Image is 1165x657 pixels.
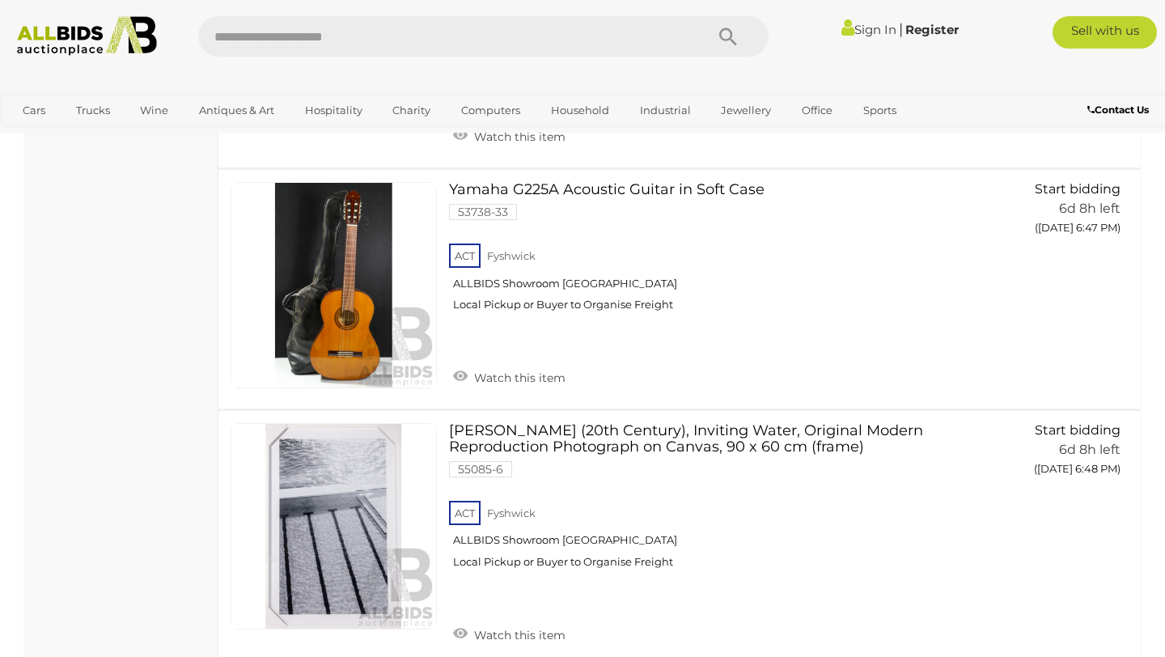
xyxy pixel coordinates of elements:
[1053,16,1157,49] a: Sell with us
[841,22,896,37] a: Sign In
[461,182,975,324] a: Yamaha G225A Acoustic Guitar in Soft Case 53738-33 ACT Fyshwick ALLBIDS Showroom [GEOGRAPHIC_DATA...
[1035,181,1121,197] span: Start bidding
[461,423,975,581] a: [PERSON_NAME] (20th Century), Inviting Water, Original Modern Reproduction Photograph on Canvas, ...
[449,364,570,388] a: Watch this item
[791,97,843,124] a: Office
[449,621,570,646] a: Watch this item
[999,182,1125,244] a: Start bidding 6d 8h left ([DATE] 6:47 PM)
[129,97,179,124] a: Wine
[470,628,566,642] span: Watch this item
[1087,104,1149,116] b: Contact Us
[9,16,166,56] img: Allbids.com.au
[629,97,701,124] a: Industrial
[999,423,1125,485] a: Start bidding 6d 8h left ([DATE] 6:48 PM)
[451,97,531,124] a: Computers
[688,16,769,57] button: Search
[470,129,566,144] span: Watch this item
[1087,101,1153,119] a: Contact Us
[470,371,566,385] span: Watch this item
[540,97,620,124] a: Household
[294,97,373,124] a: Hospitality
[189,97,285,124] a: Antiques & Art
[66,97,121,124] a: Trucks
[1035,422,1121,438] span: Start bidding
[12,124,148,150] a: [GEOGRAPHIC_DATA]
[382,97,441,124] a: Charity
[710,97,782,124] a: Jewellery
[12,97,56,124] a: Cars
[905,22,959,37] a: Register
[449,123,570,147] a: Watch this item
[899,20,903,38] span: |
[853,97,907,124] a: Sports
